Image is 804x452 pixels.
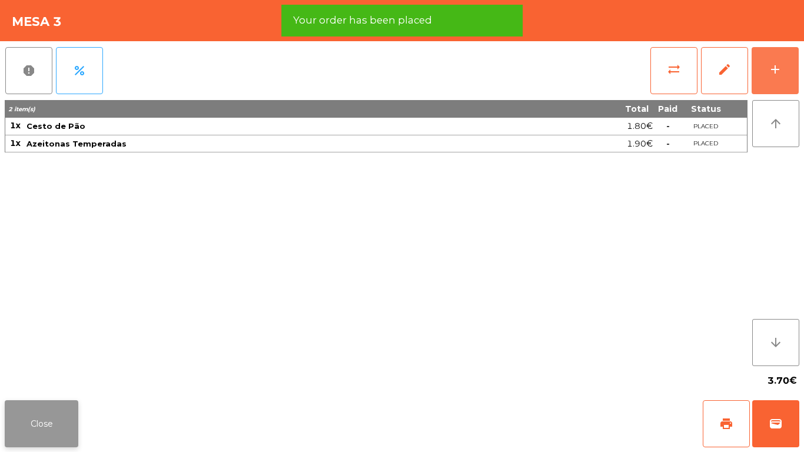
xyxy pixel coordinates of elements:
span: 1x [10,138,21,148]
th: Total [500,100,653,118]
span: sync_alt [667,62,681,77]
span: - [666,121,670,131]
span: 1.90€ [627,136,653,152]
span: Azeitonas Temperadas [26,139,127,148]
span: percent [72,64,87,78]
td: PLACED [682,135,729,153]
i: arrow_upward [769,117,783,131]
th: Status [682,100,729,118]
span: edit [717,62,732,77]
span: 2 item(s) [8,105,35,113]
i: arrow_downward [769,335,783,350]
span: report [22,64,36,78]
button: arrow_downward [752,319,799,366]
button: percent [56,47,103,94]
span: wallet [769,417,783,431]
button: Close [5,400,78,447]
span: - [666,138,670,149]
button: wallet [752,400,799,447]
td: PLACED [682,118,729,135]
div: add [768,62,782,77]
th: Paid [653,100,682,118]
button: sync_alt [650,47,697,94]
button: report [5,47,52,94]
span: 3.70€ [768,372,797,390]
button: add [752,47,799,94]
span: Your order has been placed [293,13,432,28]
span: 1x [10,120,21,131]
button: edit [701,47,748,94]
span: Cesto de Pão [26,121,85,131]
button: arrow_upward [752,100,799,147]
span: print [719,417,733,431]
span: 1.80€ [627,118,653,134]
h4: Mesa 3 [12,13,62,31]
button: print [703,400,750,447]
